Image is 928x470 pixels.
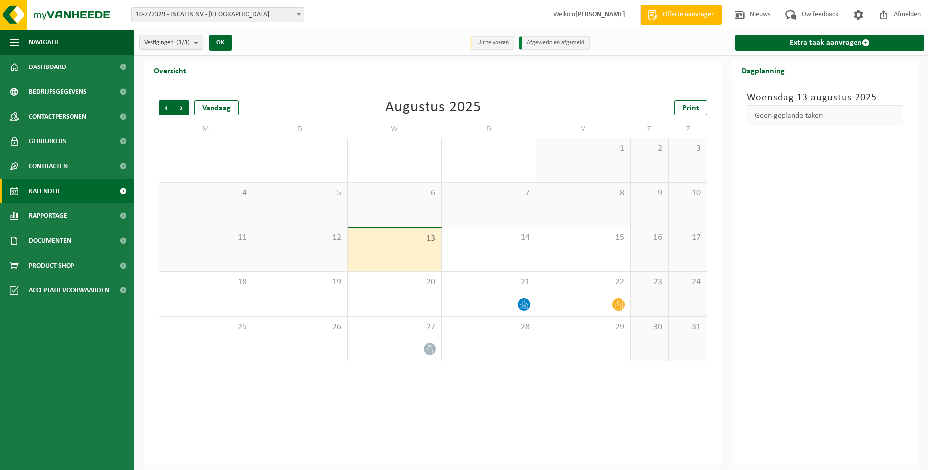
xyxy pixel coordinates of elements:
span: 14 [447,232,531,243]
span: 16 [636,232,663,243]
h2: Overzicht [144,61,196,80]
span: Navigatie [29,30,60,55]
span: 23 [636,277,663,288]
span: 4 [164,188,248,199]
span: Kalender [29,179,60,203]
span: 20 [353,277,436,288]
span: Contactpersonen [29,104,86,129]
span: Rapportage [29,203,67,228]
span: 19 [258,277,342,288]
td: Z [669,120,707,138]
span: Acceptatievoorwaarden [29,278,109,303]
span: 21 [447,277,531,288]
span: 30 [636,322,663,333]
td: M [159,120,253,138]
span: Bedrijfsgegevens [29,79,87,104]
span: 17 [674,232,702,243]
span: 10-777329 - INCAFIN NV - KORTRIJK [131,7,304,22]
span: Vorige [159,100,174,115]
span: Print [682,104,699,112]
span: Product Shop [29,253,74,278]
span: 31 [674,322,702,333]
strong: [PERSON_NAME] [575,11,625,18]
span: 8 [541,188,625,199]
count: (3/3) [176,39,190,46]
div: Vandaag [194,100,239,115]
li: Afgewerkt en afgemeld [519,36,590,50]
h2: Dagplanning [732,61,794,80]
span: 5 [258,188,342,199]
span: 24 [674,277,702,288]
span: 27 [353,322,436,333]
span: 11 [164,232,248,243]
span: 2 [636,143,663,154]
span: 10 [674,188,702,199]
span: 28 [447,322,531,333]
span: Documenten [29,228,71,253]
span: Offerte aanvragen [660,10,717,20]
td: D [253,120,348,138]
span: Gebruikers [29,129,66,154]
a: Extra taak aanvragen [735,35,924,51]
h3: Woensdag 13 augustus 2025 [747,90,903,105]
span: 26 [258,322,342,333]
span: 6 [353,188,436,199]
span: 12 [258,232,342,243]
button: OK [209,35,232,51]
span: 10-777329 - INCAFIN NV - KORTRIJK [132,8,304,22]
td: V [536,120,631,138]
span: Contracten [29,154,68,179]
span: Vestigingen [144,35,190,50]
td: W [348,120,442,138]
li: Uit te voeren [470,36,514,50]
span: 13 [353,233,436,244]
td: Z [631,120,669,138]
a: Offerte aanvragen [640,5,722,25]
span: 9 [636,188,663,199]
div: Geen geplande taken [747,105,903,126]
span: 18 [164,277,248,288]
span: 1 [541,143,625,154]
span: 7 [447,188,531,199]
span: 25 [164,322,248,333]
a: Print [674,100,707,115]
div: Augustus 2025 [385,100,481,115]
span: 3 [674,143,702,154]
button: Vestigingen(3/3) [139,35,203,50]
span: Volgende [174,100,189,115]
span: 22 [541,277,625,288]
span: Dashboard [29,55,66,79]
span: 15 [541,232,625,243]
td: D [442,120,536,138]
span: 29 [541,322,625,333]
